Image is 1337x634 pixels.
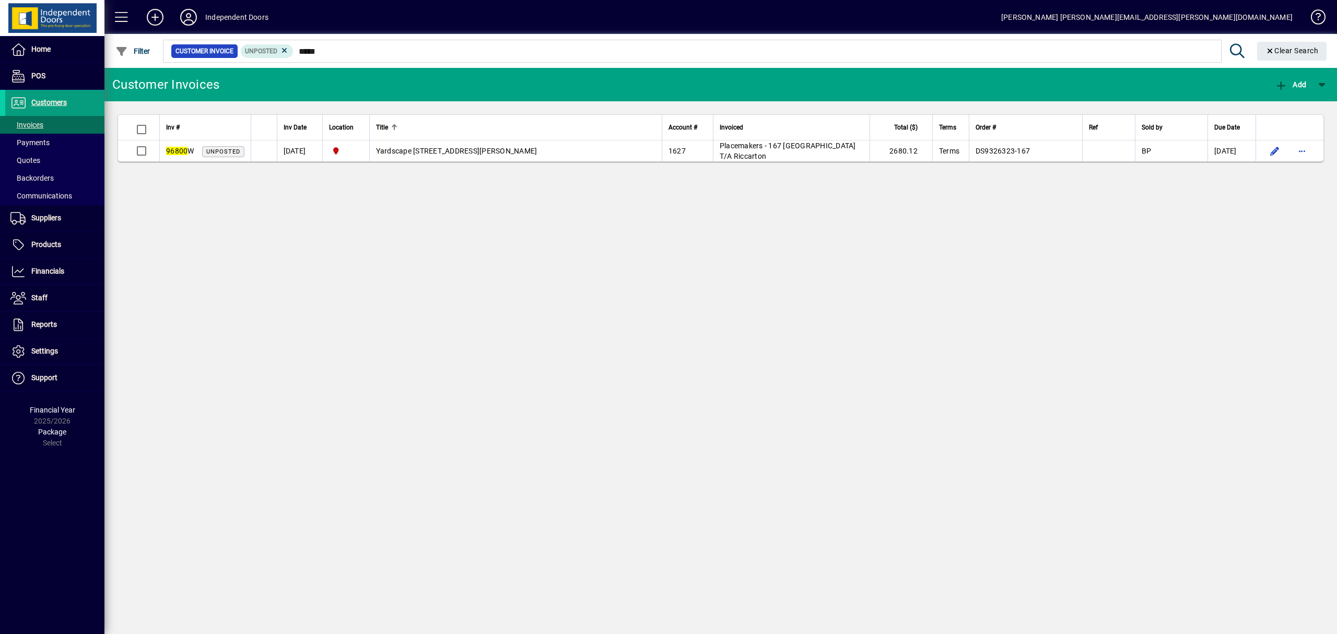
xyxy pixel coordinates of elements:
[10,138,50,147] span: Payments
[5,365,104,391] a: Support
[31,347,58,355] span: Settings
[31,267,64,275] span: Financials
[1142,122,1201,133] div: Sold by
[284,122,316,133] div: Inv Date
[206,148,240,155] span: Unposted
[1214,122,1240,133] span: Due Date
[720,122,863,133] div: Invoiced
[10,174,54,182] span: Backorders
[31,373,57,382] span: Support
[720,122,743,133] span: Invoiced
[376,147,537,155] span: Yardscape [STREET_ADDRESS][PERSON_NAME]
[284,122,307,133] span: Inv Date
[5,259,104,285] a: Financials
[5,338,104,365] a: Settings
[31,98,67,107] span: Customers
[5,312,104,338] a: Reports
[870,140,932,161] td: 2680.12
[166,122,180,133] span: Inv #
[1207,140,1256,161] td: [DATE]
[1257,42,1327,61] button: Clear
[329,122,363,133] div: Location
[1142,122,1163,133] span: Sold by
[30,406,75,414] span: Financial Year
[1214,122,1249,133] div: Due Date
[720,142,856,160] span: Placemakers - 167 [GEOGRAPHIC_DATA] T/A Riccarton
[5,63,104,89] a: POS
[5,232,104,258] a: Products
[876,122,927,133] div: Total ($)
[172,8,205,27] button: Profile
[1272,75,1309,94] button: Add
[1294,143,1310,159] button: More options
[10,192,72,200] span: Communications
[5,134,104,151] a: Payments
[5,151,104,169] a: Quotes
[10,156,40,165] span: Quotes
[976,122,996,133] span: Order #
[31,240,61,249] span: Products
[166,147,194,155] span: W
[976,122,1076,133] div: Order #
[112,76,219,93] div: Customer Invoices
[245,48,277,55] span: Unposted
[329,145,363,157] span: Christchurch
[939,147,959,155] span: Terms
[976,147,1030,155] span: DS9326323-167
[1275,80,1306,89] span: Add
[5,169,104,187] a: Backorders
[939,122,956,133] span: Terms
[5,285,104,311] a: Staff
[10,121,43,129] span: Invoices
[205,9,268,26] div: Independent Doors
[31,214,61,222] span: Suppliers
[31,293,48,302] span: Staff
[1089,122,1129,133] div: Ref
[5,205,104,231] a: Suppliers
[1089,122,1098,133] span: Ref
[894,122,918,133] span: Total ($)
[277,140,322,161] td: [DATE]
[166,147,187,155] em: 96800
[5,116,104,134] a: Invoices
[1303,2,1324,36] a: Knowledge Base
[138,8,172,27] button: Add
[668,147,686,155] span: 1627
[1266,143,1283,159] button: Edit
[329,122,354,133] span: Location
[241,44,294,58] mat-chip: Customer Invoice Status: Unposted
[1142,147,1152,155] span: BP
[115,47,150,55] span: Filter
[376,122,388,133] span: Title
[31,320,57,328] span: Reports
[31,45,51,53] span: Home
[113,42,153,61] button: Filter
[1265,46,1319,55] span: Clear Search
[31,72,45,80] span: POS
[1001,9,1293,26] div: [PERSON_NAME] [PERSON_NAME][EMAIL_ADDRESS][PERSON_NAME][DOMAIN_NAME]
[668,122,697,133] span: Account #
[5,187,104,205] a: Communications
[668,122,707,133] div: Account #
[175,46,233,56] span: Customer Invoice
[38,428,66,436] span: Package
[376,122,655,133] div: Title
[166,122,244,133] div: Inv #
[5,37,104,63] a: Home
